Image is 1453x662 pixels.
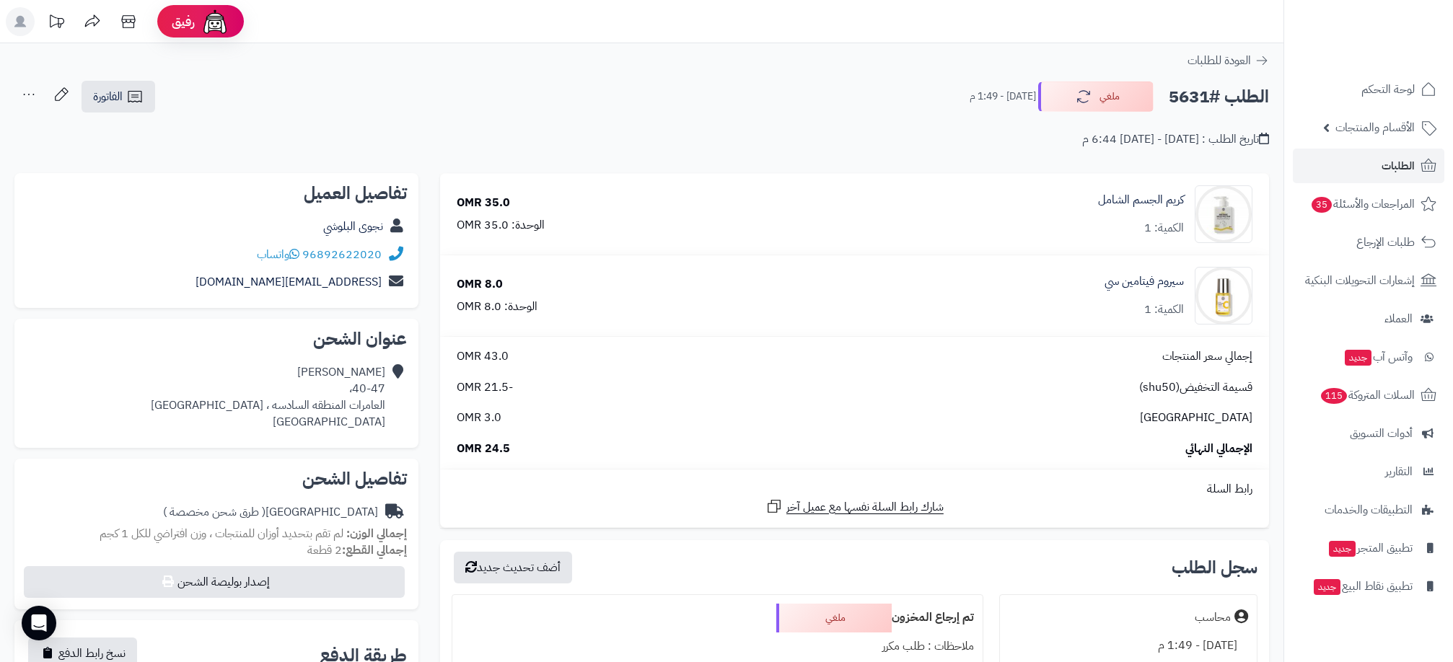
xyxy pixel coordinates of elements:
a: طلبات الإرجاع [1293,225,1444,260]
div: الوحدة: 8.0 OMR [457,299,537,315]
div: 35.0 OMR [457,195,510,211]
span: 43.0 OMR [457,348,509,365]
span: إجمالي سعر المنتجات [1162,348,1252,365]
a: التطبيقات والخدمات [1293,493,1444,527]
a: لوحة التحكم [1293,72,1444,107]
div: الكمية: 1 [1144,301,1184,318]
span: ( طرق شحن مخصصة ) [163,503,265,521]
span: لم تقم بتحديد أوزان للمنتجات ، وزن افتراضي للكل 1 كجم [100,525,343,542]
span: [GEOGRAPHIC_DATA] [1140,410,1252,426]
a: العودة للطلبات [1188,52,1269,69]
a: كريم الجسم الشامل [1098,192,1184,208]
span: السلات المتروكة [1320,385,1415,405]
span: رفيق [172,13,195,30]
h3: سجل الطلب [1172,559,1257,576]
span: العودة للطلبات [1188,52,1251,69]
div: [GEOGRAPHIC_DATA] [163,504,378,521]
span: جديد [1345,350,1371,366]
div: رابط السلة [446,481,1263,498]
div: ملغي [776,604,892,632]
span: شارك رابط السلة نفسها مع عميل آخر [786,499,944,516]
a: سيروم فيتامين سي [1105,273,1184,290]
a: إشعارات التحويلات البنكية [1293,263,1444,298]
div: تاريخ الطلب : [DATE] - [DATE] 6:44 م [1082,131,1269,148]
span: تطبيق نقاط البيع [1312,576,1413,596]
div: ملاحظات : طلب مكرر [461,632,974,661]
div: الكمية: 1 [1144,220,1184,237]
div: [DATE] - 1:49 م [1009,632,1248,660]
a: الطلبات [1293,149,1444,183]
strong: إجمالي الوزن: [346,525,407,542]
small: 2 قطعة [307,542,407,559]
span: المراجعات والأسئلة [1310,194,1415,214]
a: [EMAIL_ADDRESS][DOMAIN_NAME] [196,273,382,291]
a: المراجعات والأسئلة35 [1293,187,1444,221]
span: الأقسام والمنتجات [1335,118,1415,138]
span: 115 [1321,388,1347,404]
span: طلبات الإرجاع [1356,232,1415,252]
div: Open Intercom Messenger [22,606,56,640]
img: ai-face.png [201,7,229,36]
a: وآتس آبجديد [1293,340,1444,374]
a: السلات المتروكة115 [1293,378,1444,412]
span: 24.5 OMR [457,441,510,457]
h2: الطلب #5631 [1169,82,1269,112]
button: ملغي [1038,81,1154,112]
a: تطبيق المتجرجديد [1293,531,1444,565]
span: جديد [1329,541,1356,557]
a: أدوات التسويق [1293,416,1444,451]
a: التقارير [1293,454,1444,489]
img: 1739573569-cm51af9dd0msi01klccb0chz9_BODY_CREAM-09-90x90.jpg [1195,185,1252,243]
span: جديد [1314,579,1340,595]
span: الفاتورة [93,88,123,105]
a: شارك رابط السلة نفسها مع عميل آخر [765,498,944,516]
a: العملاء [1293,301,1444,336]
span: لوحة التحكم [1361,79,1415,100]
button: إصدار بوليصة الشحن [24,566,405,598]
div: الوحدة: 35.0 OMR [457,217,545,234]
strong: إجمالي القطع: [342,542,407,559]
span: قسيمة التخفيض(shu50) [1139,379,1252,396]
h2: تفاصيل العميل [26,185,407,202]
span: الطلبات [1382,156,1415,176]
a: تطبيق نقاط البيعجديد [1293,569,1444,604]
h2: تفاصيل الشحن [26,470,407,487]
div: [PERSON_NAME] 40-47، العامرات المنطقه السادسه ، [GEOGRAPHIC_DATA] [GEOGRAPHIC_DATA] [151,364,385,430]
h2: عنوان الشحن [26,330,407,348]
button: أضف تحديث جديد [454,552,572,583]
span: وآتس آب [1343,347,1413,367]
small: [DATE] - 1:49 م [970,89,1036,104]
div: محاسب [1195,609,1231,626]
span: -21.5 OMR [457,379,513,396]
span: 35 [1312,197,1332,213]
a: 96892622020 [302,246,382,263]
a: تحديثات المنصة [38,7,74,40]
a: نجوى البلوشي [323,218,383,235]
span: تطبيق المتجر [1327,538,1413,558]
span: العملاء [1384,309,1413,329]
span: التطبيقات والخدمات [1325,500,1413,520]
span: إشعارات التحويلات البنكية [1305,270,1415,291]
span: التقارير [1385,462,1413,482]
img: 1739578857-cm516j38p0mpi01kl159h85d2_C_SEURM-09-90x90.jpg [1195,267,1252,325]
span: 3.0 OMR [457,410,501,426]
a: واتساب [257,246,299,263]
span: الإجمالي النهائي [1185,441,1252,457]
span: أدوات التسويق [1350,423,1413,443]
span: نسخ رابط الدفع [58,645,126,662]
a: الفاتورة [82,81,155,112]
b: تم إرجاع المخزون [892,609,974,626]
div: 8.0 OMR [457,276,503,293]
